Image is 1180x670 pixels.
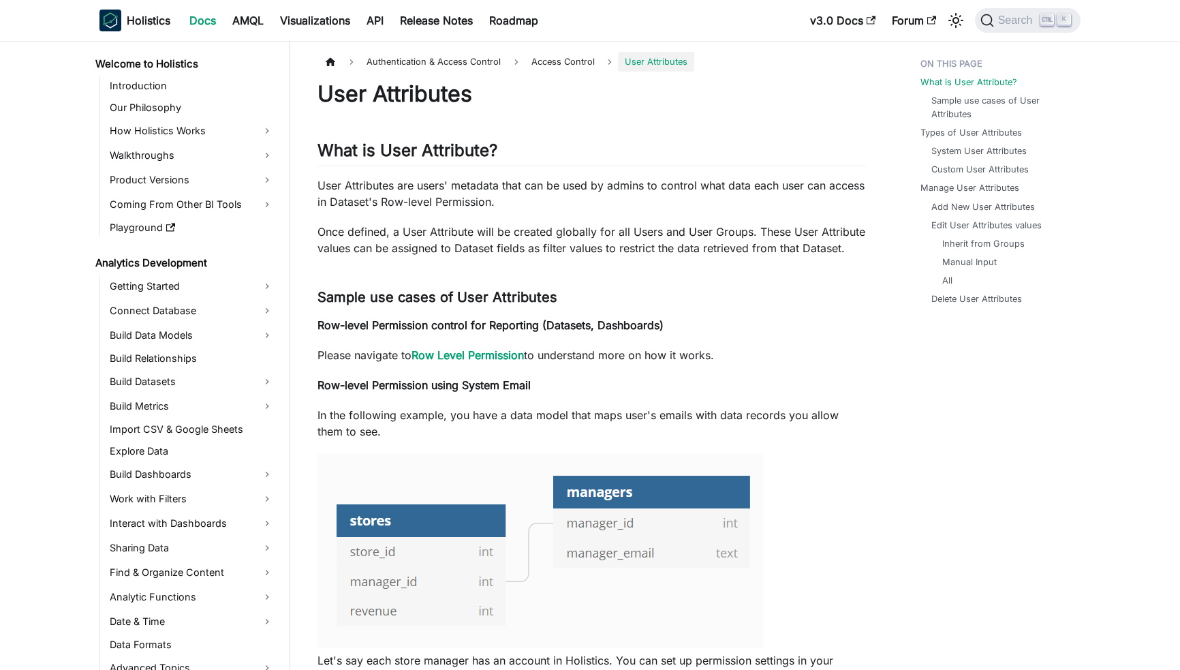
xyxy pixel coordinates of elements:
[317,52,866,72] nav: Breadcrumbs
[317,407,866,440] p: In the following example, you have a data model that maps user's emails with data records you all...
[106,635,278,654] a: Data Formats
[931,94,1067,120] a: Sample use cases of User Attributes
[106,194,278,215] a: Coming From Other BI Tools
[181,10,224,31] a: Docs
[920,76,1017,89] a: What is User Attribute?
[106,169,278,191] a: Product Versions
[975,8,1081,33] button: Search (Ctrl+K)
[106,275,278,297] a: Getting Started
[931,219,1042,232] a: Edit User Attributes values
[106,395,278,417] a: Build Metrics
[317,347,866,363] p: Please navigate to to understand more on how it works.
[106,98,278,117] a: Our Philosophy
[942,256,997,269] a: Manual Input
[931,292,1022,305] a: Delete User Attributes
[86,41,290,670] nav: Docs sidebar
[884,10,944,31] a: Forum
[994,14,1041,27] span: Search
[91,55,278,74] a: Welcome to Holistics
[106,371,278,393] a: Build Datasets
[360,52,508,72] span: Authentication & Access Control
[272,10,358,31] a: Visualizations
[127,12,170,29] b: Holistics
[481,10,546,31] a: Roadmap
[99,10,170,31] a: HolisticsHolistics
[1057,14,1071,26] kbd: K
[106,420,278,439] a: Import CSV & Google Sheets
[317,289,866,306] h3: Sample use cases of User Attributes
[931,163,1029,176] a: Custom User Attributes
[224,10,272,31] a: AMQL
[358,10,392,31] a: API
[931,200,1035,213] a: Add New User Attributes
[317,80,866,108] h1: User Attributes
[531,57,595,67] span: Access Control
[106,537,278,559] a: Sharing Data
[106,144,278,166] a: Walkthroughs
[106,120,278,142] a: How Holistics Works
[317,224,866,256] p: Once defined, a User Attribute will be created globally for all Users and User Groups. These User...
[106,218,278,237] a: Playground
[106,488,278,510] a: Work with Filters
[99,10,121,31] img: Holistics
[106,513,278,534] a: Interact with Dashboards
[106,300,278,322] a: Connect Database
[618,52,694,72] span: User Attributes
[106,349,278,368] a: Build Relationships
[106,562,278,583] a: Find & Organize Content
[317,378,531,392] strong: Row-level Permission using System Email
[106,76,278,95] a: Introduction
[525,52,602,72] a: Access Control
[106,586,278,608] a: Analytic Functions
[317,318,664,332] strong: Row-level Permission control for Reporting (Datasets, Dashboards)
[392,10,481,31] a: Release Notes
[945,10,967,31] button: Switch between dark and light mode (currently light mode)
[106,442,278,461] a: Explore Data
[920,181,1019,194] a: Manage User Attributes
[106,611,278,633] a: Date & Time
[942,274,952,287] a: All
[106,324,278,346] a: Build Data Models
[942,237,1025,250] a: Inherit from Groups
[317,140,866,166] h2: What is User Attribute?
[412,348,524,362] a: Row Level Permission
[317,52,343,72] a: Home page
[317,177,866,210] p: User Attributes are users' metadata that can be used by admins to control what data each user can...
[91,254,278,273] a: Analytics Development
[920,126,1022,139] a: Types of User Attributes
[106,463,278,485] a: Build Dashboards
[931,144,1027,157] a: System User Attributes
[802,10,884,31] a: v3.0 Docs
